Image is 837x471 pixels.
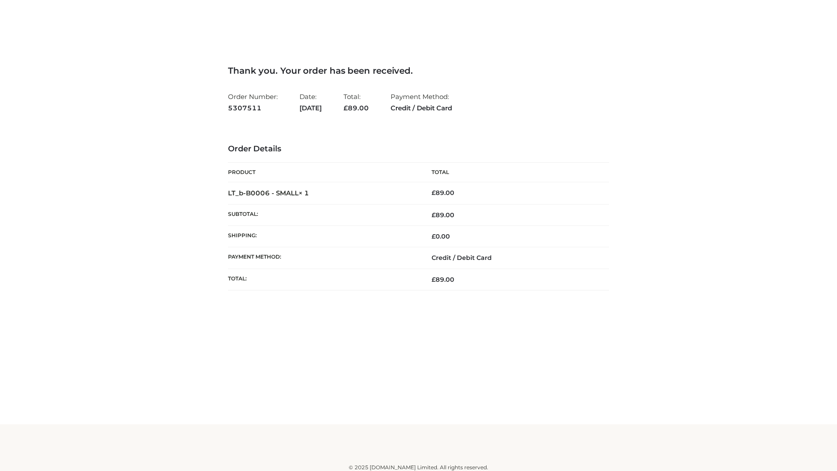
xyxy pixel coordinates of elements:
h3: Order Details [228,144,609,154]
li: Date: [299,89,322,116]
span: £ [344,104,348,112]
li: Order Number: [228,89,278,116]
strong: 5307511 [228,102,278,114]
th: Product [228,163,418,182]
h3: Thank you. Your order has been received. [228,65,609,76]
strong: Credit / Debit Card [391,102,452,114]
span: 89.00 [344,104,369,112]
strong: × 1 [299,189,309,197]
th: Payment method: [228,247,418,269]
span: £ [432,232,436,240]
bdi: 89.00 [432,189,454,197]
span: £ [432,276,436,283]
th: Total [418,163,609,182]
li: Payment Method: [391,89,452,116]
th: Shipping: [228,226,418,247]
strong: [DATE] [299,102,322,114]
span: 89.00 [432,211,454,219]
span: 89.00 [432,276,454,283]
td: Credit / Debit Card [418,247,609,269]
li: Total: [344,89,369,116]
th: Total: [228,269,418,290]
bdi: 0.00 [432,232,450,240]
th: Subtotal: [228,204,418,225]
span: £ [432,189,436,197]
strong: LT_b-B0006 - SMALL [228,189,309,197]
span: £ [432,211,436,219]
